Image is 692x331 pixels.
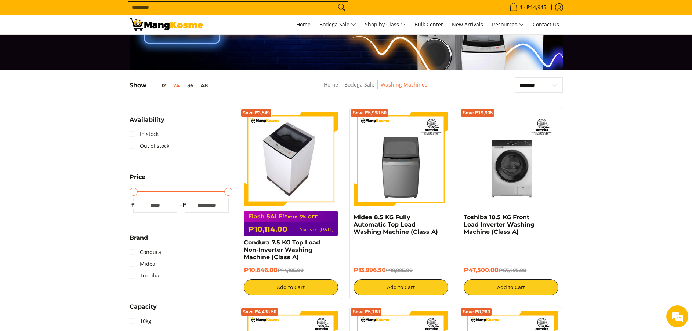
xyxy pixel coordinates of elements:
[354,266,448,274] h6: ₱13,996.50
[130,246,161,258] a: Condura
[411,15,447,34] a: Bulk Center
[464,279,558,295] button: Add to Cart
[244,239,320,261] a: Condura 7.5 KG Top Load Non-Inverter Washing Machine (Class A)
[244,266,338,274] h6: ₱10,646.00
[324,81,338,88] a: Home
[244,279,338,295] button: Add to Cart
[130,140,169,152] a: Out of stock
[130,304,157,315] summary: Open
[492,20,524,29] span: Resources
[197,82,211,88] button: 48
[386,267,413,273] del: ₱19,995.00
[130,174,145,180] span: Price
[296,21,311,28] span: Home
[488,15,528,34] a: Resources
[414,21,443,28] span: Bulk Center
[130,201,137,209] span: ₱
[130,270,159,282] a: Toshiba
[381,81,427,88] a: Washing Machines
[533,21,559,28] span: Contact Us
[354,214,438,235] a: Midea 8.5 KG Fully Automatic Top Load Washing Machine (Class A)
[272,80,479,97] nav: Breadcrumbs
[130,235,148,241] span: Brand
[463,111,493,115] span: Save ₱19,995
[463,310,490,314] span: Save ₱8,260
[344,81,374,88] a: Bodega Sale
[130,304,157,310] span: Capacity
[354,112,448,206] img: Midea 8.5 KG Fully Automatic Top Load Washing Machine (Class A)
[464,112,558,206] img: Toshiba 10.5 KG Front Load Inverter Washing Machine (Class A)
[319,20,356,29] span: Bodega Sale
[130,128,159,140] a: In stock
[361,15,409,34] a: Shop by Class
[464,214,535,235] a: Toshiba 10.5 KG Front Load Inverter Washing Machine (Class A)
[181,201,188,209] span: ₱
[499,267,526,273] del: ₱67,495.00
[170,82,184,88] button: 24
[184,82,197,88] button: 36
[365,20,406,29] span: Shop by Class
[448,15,487,34] a: New Arrivals
[293,15,314,34] a: Home
[130,117,164,123] span: Availability
[507,3,548,11] span: •
[130,18,203,31] img: Washing Machines l Mang Kosme: Home Appliances Warehouse Sale Partner
[352,310,380,314] span: Save ₱5,188
[526,5,547,10] span: ₱14,945
[278,267,304,273] del: ₱14,195.00
[130,82,211,89] h5: Show
[210,15,563,34] nav: Main Menu
[130,117,164,128] summary: Open
[316,15,360,34] a: Bodega Sale
[452,21,483,28] span: New Arrivals
[519,5,524,10] span: 1
[354,279,448,295] button: Add to Cart
[130,235,148,246] summary: Open
[352,111,387,115] span: Save ₱5,998.50
[130,174,145,185] summary: Open
[243,310,277,314] span: Save ₱4,438.50
[243,111,270,115] span: Save ₱3,549
[464,266,558,274] h6: ₱47,500.00
[249,112,333,206] img: Condura 7.5 KG Top Load Non-Inverter Washing Machine (Class A) - 0
[529,15,563,34] a: Contact Us
[336,2,348,13] button: Search
[130,258,155,270] a: Midea
[146,82,170,88] button: 12
[130,315,151,327] a: 10kg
